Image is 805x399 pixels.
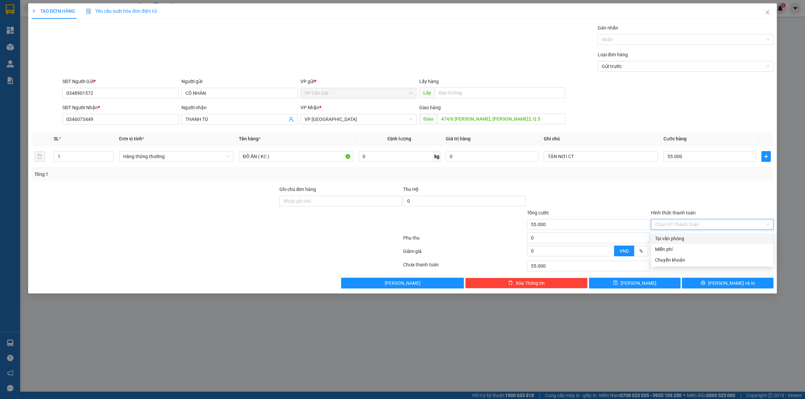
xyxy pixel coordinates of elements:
[279,196,402,206] input: Ghi chú đơn hàng
[123,151,229,161] span: Hàng thông thường
[419,79,439,84] span: Lấy hàng
[402,261,526,273] div: Chưa thanh toán
[385,279,421,287] span: [PERSON_NAME]
[402,248,526,259] div: Giảm giá
[419,87,435,98] span: Lấy
[765,10,770,15] span: close
[181,104,298,111] div: Người nhận
[598,25,618,30] label: Gán nhãn
[32,8,75,14] span: TẠO ĐƠN HÀNG
[762,154,770,159] span: plus
[387,136,411,141] span: Định lượng
[419,105,441,110] span: Giao hàng
[465,278,588,288] button: deleteXóa Thông tin
[708,279,755,287] span: [PERSON_NAME] và In
[758,3,777,22] button: Close
[613,280,618,286] span: save
[34,151,45,162] button: delete
[598,52,628,57] label: Loại đơn hàng
[446,136,471,141] span: Giá trị hàng
[301,78,417,85] div: VP gửi
[682,278,773,288] button: printer[PERSON_NAME] và In
[341,278,464,288] button: [PERSON_NAME]
[446,151,538,162] input: 0
[435,87,565,98] input: Dọc đường
[86,9,91,14] img: icon
[663,136,687,141] span: Cước hàng
[527,210,549,215] span: Tổng cước
[621,279,656,287] span: [PERSON_NAME]
[620,248,629,254] span: VND
[279,187,316,192] label: Ghi chú đơn hàng
[32,9,36,13] span: plus
[301,105,319,110] span: VP Nhận
[181,78,298,85] div: Người gửi
[54,136,59,141] span: SL
[437,114,565,124] input: Dọc đường
[239,151,353,162] input: VD: Bàn, Ghế
[288,117,294,122] span: user-add
[761,151,771,162] button: plus
[516,279,545,287] span: Xóa Thông tin
[655,235,769,242] div: Tại văn phòng
[701,280,705,286] span: printer
[305,88,413,98] span: VP Cần Giờ
[34,171,311,178] div: Tổng: 1
[239,136,261,141] span: Tên hàng
[62,78,179,85] div: SĐT Người Gửi
[541,132,661,145] th: Ghi chú
[434,151,440,162] span: kg
[639,248,643,254] span: %
[508,280,513,286] span: delete
[602,61,769,71] span: Gửi trước
[655,246,769,253] div: Miễn phí
[402,234,526,246] div: Phụ thu
[655,256,769,264] div: Chuyển khoản
[305,114,413,124] span: VP Sài Gòn
[589,278,681,288] button: save[PERSON_NAME]
[119,136,144,141] span: Đơn vị tính
[544,151,658,162] input: Ghi Chú
[419,114,437,124] span: Giao
[86,8,157,14] span: Yêu cầu xuất hóa đơn điện tử
[403,187,419,192] span: Thu Hộ
[651,210,696,215] label: Hình thức thanh toán
[62,104,179,111] div: SĐT Người Nhận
